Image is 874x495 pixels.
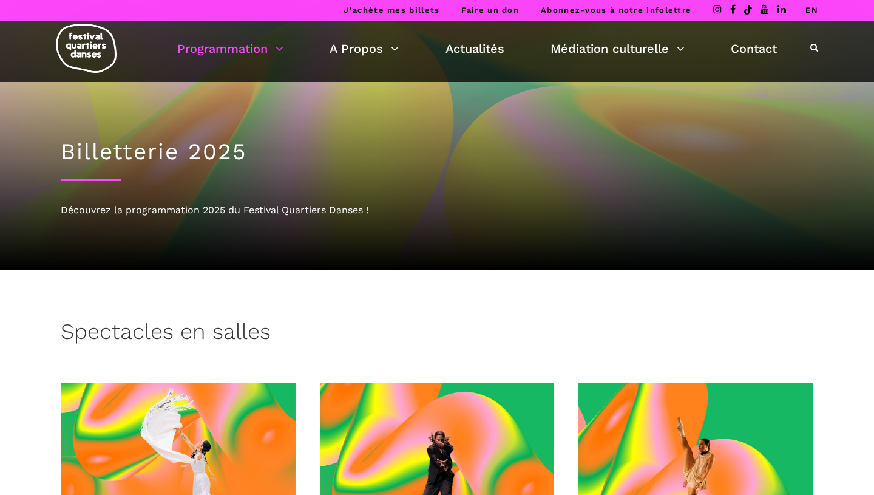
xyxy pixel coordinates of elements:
a: J’achète mes billets [344,5,439,15]
a: A Propos [330,38,399,59]
a: Programmation [177,38,283,59]
h3: Spectacles en salles [61,319,271,349]
img: logo-fqd-med [56,24,117,73]
h1: Billetterie 2025 [61,138,813,165]
a: Contact [731,38,777,59]
a: Médiation culturelle [550,38,685,59]
a: Abonnez-vous à notre infolettre [541,5,691,15]
div: Découvrez la programmation 2025 du Festival Quartiers Danses ! [61,202,813,218]
a: Faire un don [461,5,519,15]
a: Actualités [445,38,504,59]
a: EN [805,5,818,15]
